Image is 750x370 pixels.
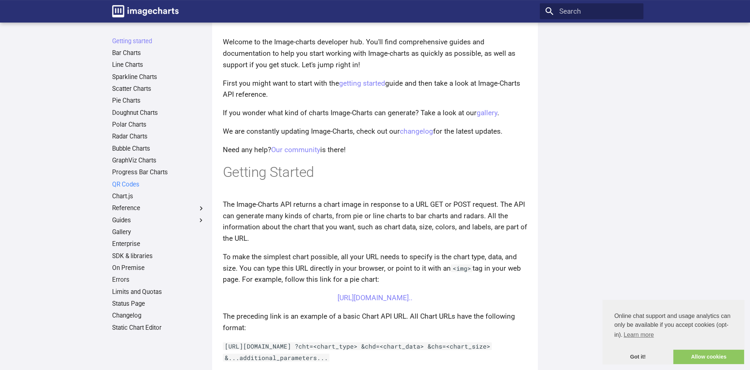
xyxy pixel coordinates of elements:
[223,126,528,137] p: We are constantly updating Image-Charts, check out our for the latest updates.
[223,199,528,244] p: The Image-Charts API returns a chart image in response to a URL GET or POST request. The API can ...
[112,192,205,201] a: Chart.js
[112,145,205,153] a: Bubble Charts
[622,329,655,340] a: learn more about cookies
[271,145,320,154] a: Our community
[614,312,732,340] span: Online chat support and usage analytics can only be available if you accept cookies (opt-in).
[339,79,385,88] a: getting started
[112,168,205,177] a: Progress Bar Charts
[602,350,673,364] a: dismiss cookie message
[112,252,205,260] a: SDK & libraries
[112,73,205,81] a: Sparkline Charts
[112,85,205,93] a: Scatter Charts
[112,288,205,296] a: Limits and Quotas
[112,264,205,272] a: On Premise
[112,240,205,248] a: Enterprise
[112,97,205,105] a: Pie Charts
[223,78,528,100] p: First you might want to start with the guide and then take a look at Image-Charts API reference.
[112,157,205,165] a: GraphViz Charts
[223,37,528,71] p: Welcome to the Image-charts developer hub. You'll find comprehensive guides and documentation to ...
[223,163,528,181] h1: Getting Started
[223,342,492,362] code: [URL][DOMAIN_NAME] ?cht=<chart_type> &chd=<chart_data> &chs=<chart_size> &...additional_parameter...
[477,109,497,117] a: gallery
[540,3,643,19] input: Search
[451,264,473,272] code: <img>
[112,181,205,189] a: QR Codes
[112,300,205,308] a: Status Page
[223,144,528,156] p: Need any help? is there!
[112,37,205,45] a: Getting started
[112,49,205,57] a: Bar Charts
[338,294,412,302] a: [URL][DOMAIN_NAME]..
[112,276,205,284] a: Errors
[112,228,205,236] a: Gallery
[112,312,205,320] a: Changelog
[112,5,179,17] img: logo
[112,324,205,332] a: Static Chart Editor
[400,127,433,136] a: changelog
[112,133,205,141] a: Radar Charts
[112,121,205,129] a: Polar Charts
[223,251,528,285] p: To make the simplest chart possible, all your URL needs to specify is the chart type, data, and s...
[108,2,182,21] a: Image-Charts documentation
[112,109,205,117] a: Doughnut Charts
[112,216,205,225] label: Guides
[223,107,528,119] p: If you wonder what kind of charts Image-Charts can generate? Take a look at our .
[602,300,744,364] div: cookieconsent
[673,350,744,364] a: allow cookies
[112,61,205,69] a: Line Charts
[223,311,528,333] p: The preceding link is an example of a basic Chart API URL. All Chart URLs have the following format:
[112,204,205,212] label: Reference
